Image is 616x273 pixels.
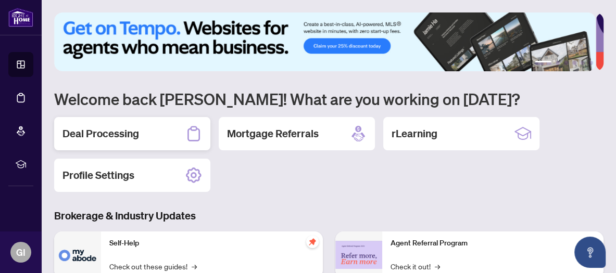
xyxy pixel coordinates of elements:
[391,261,440,272] a: Check it out!→
[306,236,319,248] span: pushpin
[391,238,596,249] p: Agent Referral Program
[535,61,551,65] button: 1
[589,61,593,65] button: 6
[556,61,560,65] button: 2
[335,241,382,269] img: Agent Referral Program
[574,237,606,268] button: Open asap
[227,126,319,141] h2: Mortgage Referrals
[16,245,26,259] span: GI
[62,126,139,141] h2: Deal Processing
[54,89,604,109] h1: Welcome back [PERSON_NAME]! What are you working on [DATE]?
[392,126,437,141] h2: rLearning
[109,261,197,272] a: Check out these guides!→
[435,261,440,272] span: →
[192,261,197,272] span: →
[54,12,596,71] img: Slide 0
[54,209,604,223] h3: Brokerage & Industry Updates
[109,238,315,249] p: Self-Help
[62,168,134,183] h2: Profile Settings
[564,61,568,65] button: 3
[8,8,33,27] img: logo
[581,61,585,65] button: 5
[572,61,576,65] button: 4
